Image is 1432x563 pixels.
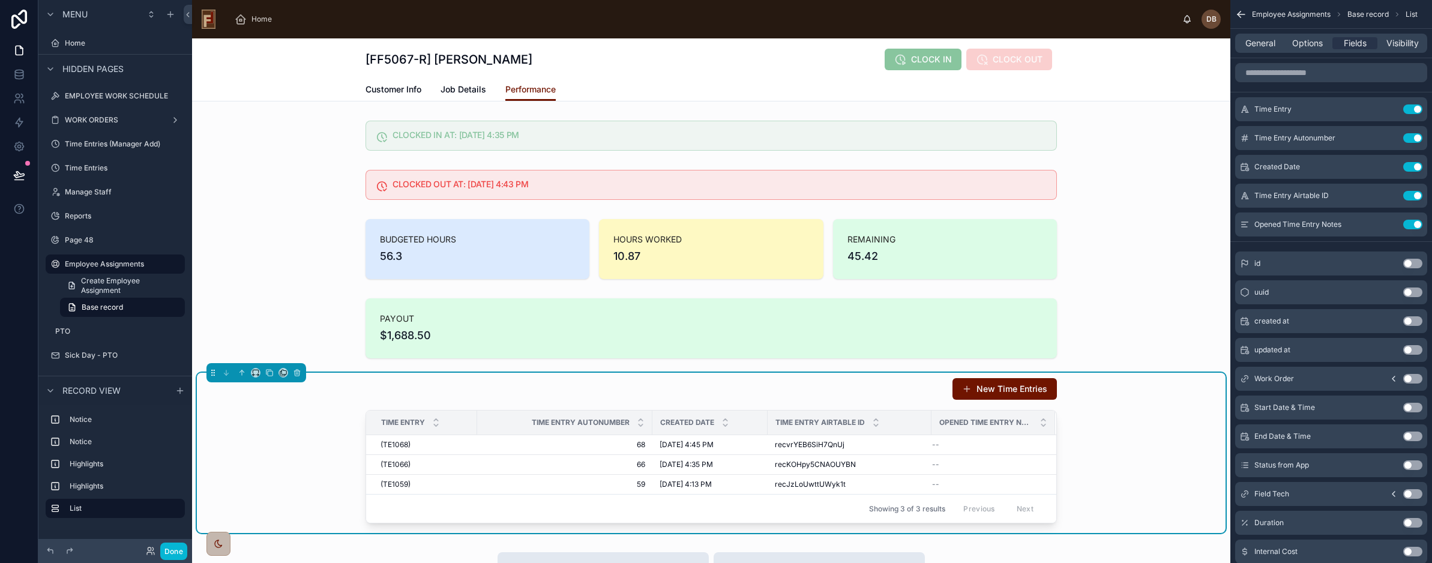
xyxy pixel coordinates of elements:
[70,415,180,424] label: Notice
[65,139,182,149] label: Time Entries (Manager Add)
[932,480,939,489] span: --
[1344,37,1367,49] span: Fields
[1254,403,1315,412] span: Start Date & Time
[1206,14,1217,24] span: DB
[366,79,421,103] a: Customer Info
[46,134,185,154] a: Time Entries (Manager Add)
[1254,460,1309,470] span: Status from App
[1254,259,1260,268] span: id
[381,440,470,450] a: (TE1068)
[81,276,178,295] span: Create Employee Assignment
[62,63,124,75] span: Hidden pages
[932,460,939,469] span: --
[532,418,630,427] span: Time Entry Autonumber
[381,480,411,489] span: (TE1059)
[231,8,280,30] a: Home
[1254,288,1269,297] span: uuid
[366,51,532,68] h1: [FF5067-R] [PERSON_NAME]
[932,440,939,450] span: --
[660,460,760,469] a: [DATE] 4:35 PM
[381,460,470,469] a: (TE1066)
[46,34,185,53] a: Home
[1292,37,1323,49] span: Options
[46,182,185,202] a: Manage Staff
[869,504,945,514] span: Showing 3 of 3 results
[1254,191,1329,200] span: Time Entry Airtable ID
[484,440,645,450] a: 68
[660,460,713,469] span: [DATE] 4:35 PM
[38,405,192,530] div: scrollable content
[1386,37,1419,49] span: Visibility
[932,460,1041,469] a: --
[952,378,1057,400] button: New Time Entries
[60,276,185,295] a: Create Employee Assignment
[775,460,856,469] span: recKOHpy5CNAOUYBN
[1254,316,1289,326] span: created at
[660,418,714,427] span: Created Date
[1254,345,1290,355] span: updated at
[65,91,182,101] label: EMPLOYEE WORK SCHEDULE
[225,6,1182,32] div: scrollable content
[1254,432,1311,441] span: End Date & Time
[1254,162,1300,172] span: Created Date
[932,440,1041,450] a: --
[775,440,924,450] a: recvrYEB6SiH7QnUj
[55,327,182,336] label: PTO
[70,459,180,469] label: Highlights
[65,163,182,173] label: Time Entries
[1254,374,1294,384] span: Work Order
[251,14,272,24] span: Home
[660,440,760,450] a: [DATE] 4:45 PM
[484,460,645,469] a: 66
[381,418,425,427] span: Time Entry
[505,83,556,95] span: Performance
[160,543,187,560] button: Done
[939,418,1032,427] span: Opened Time Entry Notes
[62,385,121,397] span: Record view
[65,38,182,48] label: Home
[381,440,411,450] span: (TE1068)
[1252,10,1331,19] span: Employee Assignments
[65,235,182,245] label: Page 48
[46,110,185,130] a: WORK ORDERS
[70,504,175,513] label: List
[775,418,865,427] span: Time Entry Airtable ID
[441,83,486,95] span: Job Details
[932,480,1041,489] a: --
[1254,133,1335,143] span: Time Entry Autonumber
[1254,104,1292,114] span: Time Entry
[202,10,215,29] img: App logo
[46,86,185,106] a: EMPLOYEE WORK SCHEDULE
[1245,37,1275,49] span: General
[1406,10,1418,19] span: List
[46,206,185,226] a: Reports
[775,480,846,489] span: recJzLoUwttUWyk1t
[366,83,421,95] span: Customer Info
[381,460,411,469] span: (TE1066)
[60,298,185,317] a: Base record
[46,346,185,365] a: Sick Day - PTO
[65,259,178,269] label: Employee Assignments
[484,480,645,489] a: 59
[46,254,185,274] a: Employee Assignments
[775,440,844,450] span: recvrYEB6SiH7QnUj
[82,303,123,312] span: Base record
[381,480,470,489] a: (TE1059)
[660,480,760,489] a: [DATE] 4:13 PM
[1254,518,1284,528] span: Duration
[775,480,924,489] a: recJzLoUwttUWyk1t
[1254,489,1289,499] span: Field Tech
[660,480,712,489] span: [DATE] 4:13 PM
[1254,220,1341,229] span: Opened Time Entry Notes
[46,230,185,250] a: Page 48
[775,460,924,469] a: recKOHpy5CNAOUYBN
[65,187,182,197] label: Manage Staff
[46,322,185,341] a: PTO
[660,440,714,450] span: [DATE] 4:45 PM
[62,8,88,20] span: Menu
[65,115,166,125] label: WORK ORDERS
[65,211,182,221] label: Reports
